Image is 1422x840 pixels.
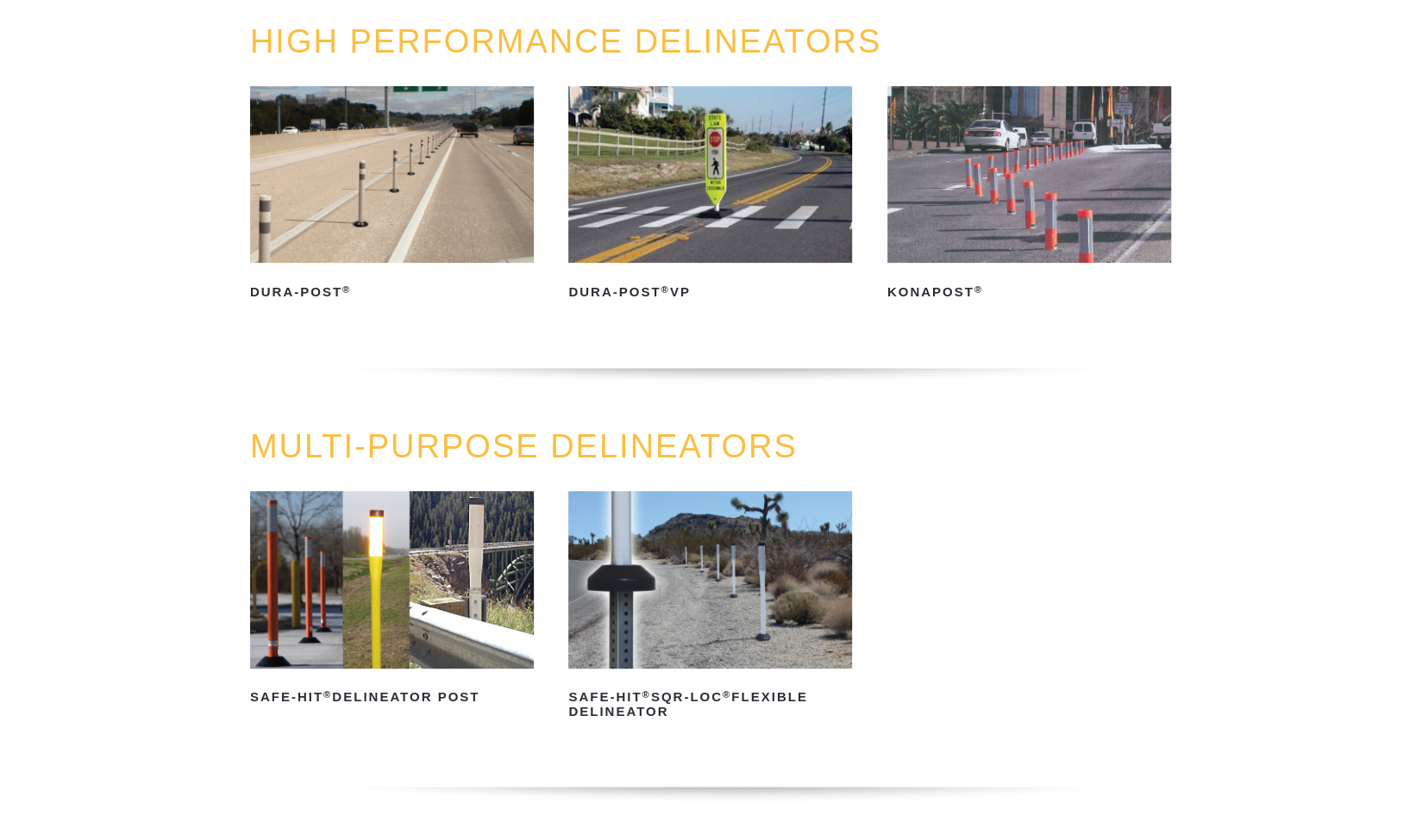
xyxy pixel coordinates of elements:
h2: Dura-Post [250,278,534,306]
sup: ® [323,689,332,700]
h2: Dura-Post VP [568,278,852,306]
a: KonaPost® [887,86,1171,306]
a: Dura-Post®VP [568,86,852,306]
a: MULTI-PURPOSE DELINEATORS [250,428,798,464]
h2: Safe-Hit Delineator Post [250,684,534,712]
a: Dura-Post® [250,86,534,306]
h2: KonaPost [887,278,1171,306]
h2: Safe-Hit SQR-LOC Flexible Delineator [568,684,852,725]
sup: ® [723,689,731,700]
sup: ® [342,284,351,295]
sup: ® [974,284,983,295]
sup: ® [642,689,650,700]
sup: ® [661,284,669,295]
a: Safe-Hit®SQR-LOC®Flexible Delineator [568,491,852,725]
a: Safe-Hit®Delineator Post [250,491,534,711]
a: HIGH PERFORMANCE DELINEATORS [250,23,881,59]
